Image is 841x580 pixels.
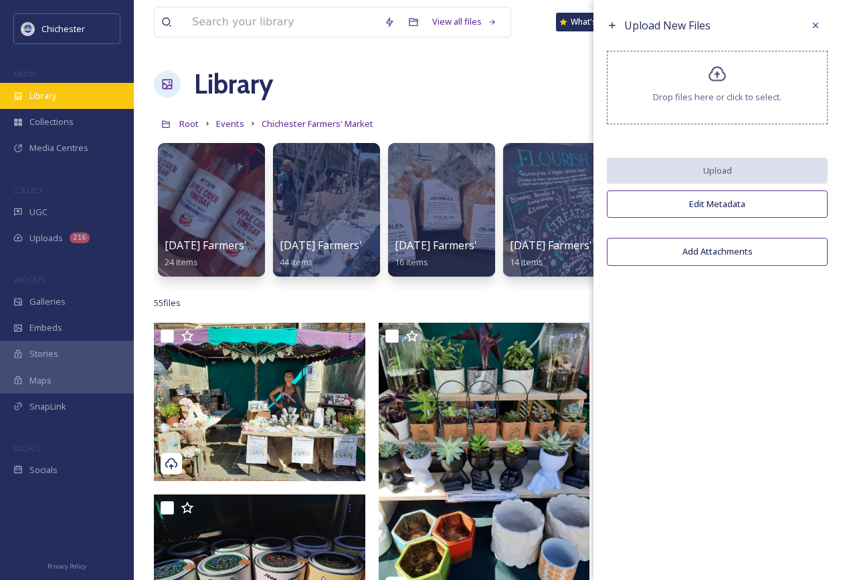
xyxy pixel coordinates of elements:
span: 16 items [395,256,428,268]
span: Collections [29,116,74,128]
a: Root [179,116,199,132]
span: COLLECT [13,185,42,195]
a: What's New [556,13,623,31]
a: Chichester Farmers' Market [262,116,373,132]
a: Events [216,116,244,132]
input: Search your library [185,7,377,37]
a: Library [194,64,273,104]
span: 44 items [280,256,313,268]
span: MEDIA [13,69,37,79]
span: Maps [29,374,52,387]
span: Upload New Files [624,18,711,33]
button: Edit Metadata [607,190,828,218]
span: SnapLink [29,400,66,413]
span: Chichester Farmers' Market [262,118,373,130]
a: [DATE] Farmers' Market14 items [510,239,632,268]
span: Root [179,118,199,130]
a: [DATE] Farmers' Market from44 items [280,239,429,268]
img: Conscious cocktail.jpg [154,323,365,481]
span: Uploads [29,232,63,245]
span: Stories [29,347,58,360]
a: [DATE] Farmers' Market16 items [395,239,517,268]
span: 24 items [165,256,198,268]
button: Add Attachments [607,238,828,265]
a: View all files [426,9,504,35]
span: [DATE] Farmers' Market [165,238,286,253]
a: [DATE] Farmers' Market24 items [165,239,286,268]
span: Socials [29,464,58,476]
span: Media Centres [29,142,88,154]
span: 55 file s [154,297,181,309]
span: 14 items [510,256,543,268]
span: Galleries [29,295,66,308]
span: [DATE] Farmers' Market [510,238,632,253]
span: Library [29,90,56,102]
button: Upload [607,158,828,184]
span: UGC [29,206,48,219]
span: Privacy Policy [48,562,86,571]
span: [DATE] Farmers' Market [395,238,517,253]
span: SOCIALS [13,443,40,453]
div: 216 [70,233,90,243]
span: [DATE] Farmers' Market from [280,238,429,253]
span: Drop files here or click to select. [653,91,781,104]
span: WIDGETS [13,275,44,285]
span: Embeds [29,321,62,334]
img: Logo_of_Chichester_District_Council.png [21,22,35,35]
a: Privacy Policy [48,557,86,573]
span: Events [216,118,244,130]
span: Chichester [41,23,85,35]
